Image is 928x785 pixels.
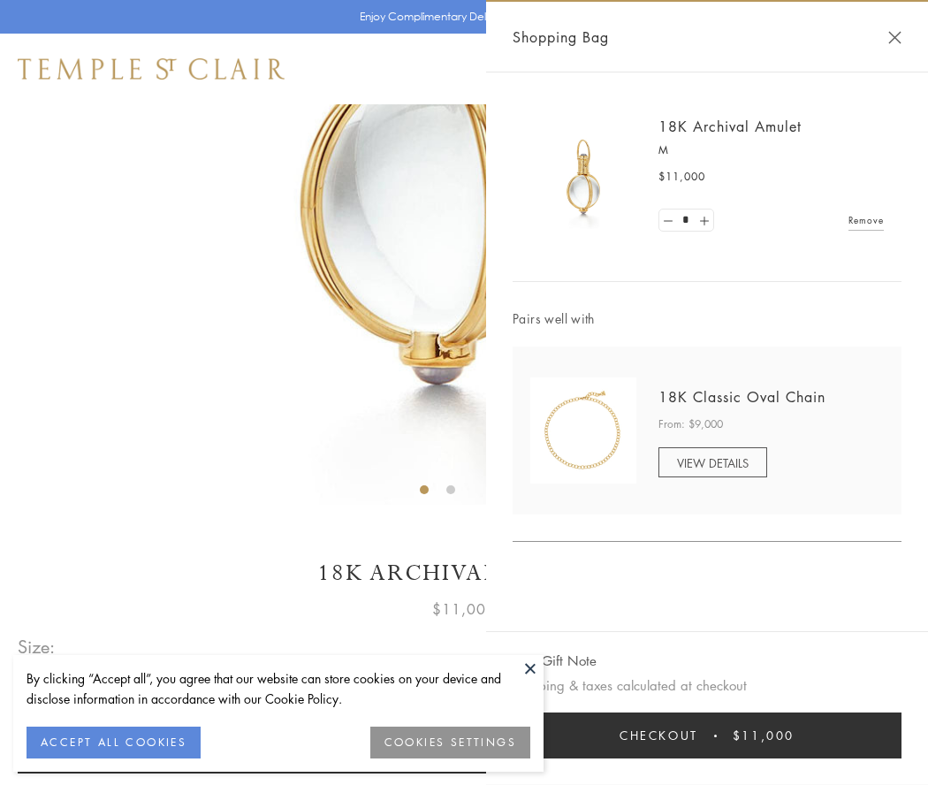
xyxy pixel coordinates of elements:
[513,650,597,672] button: Add Gift Note
[658,168,705,186] span: $11,000
[27,668,530,709] div: By clicking “Accept all”, you agree that our website can store cookies on your device and disclos...
[677,454,749,471] span: VIEW DETAILS
[733,726,795,745] span: $11,000
[888,31,901,44] button: Close Shopping Bag
[695,210,712,232] a: Set quantity to 2
[620,726,698,745] span: Checkout
[513,674,901,697] p: Shipping & taxes calculated at checkout
[659,210,677,232] a: Set quantity to 0
[27,727,201,758] button: ACCEPT ALL COOKIES
[658,415,723,433] span: From: $9,000
[658,141,884,159] p: M
[530,377,636,484] img: N88865-OV18
[658,387,825,407] a: 18K Classic Oval Chain
[360,8,560,26] p: Enjoy Complimentary Delivery & Returns
[848,210,884,230] a: Remove
[370,727,530,758] button: COOKIES SETTINGS
[658,447,767,477] a: VIEW DETAILS
[513,26,609,49] span: Shopping Bag
[513,713,901,758] button: Checkout $11,000
[18,558,910,589] h1: 18K Archival Amulet
[432,598,496,621] span: $11,000
[513,309,901,329] span: Pairs well with
[530,124,636,230] img: 18K Archival Amulet
[18,632,57,661] span: Size:
[658,117,802,136] a: 18K Archival Amulet
[18,58,285,80] img: Temple St. Clair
